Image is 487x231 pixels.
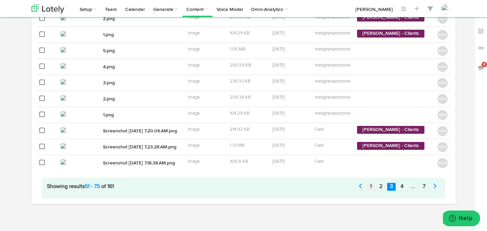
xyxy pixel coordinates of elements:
[437,110,448,120] img: icon_menu_button.svg
[230,31,249,35] span: 104.29 KB
[188,127,200,132] span: Image
[443,211,480,228] iframe: Opens a widget where you can find more information
[103,97,115,101] a: 2.png
[361,14,420,21] a: [PERSON_NAME] - Clients
[103,113,114,117] a: 1.png
[230,63,251,68] span: 200.59 KB
[315,47,351,52] span: meaghanpoconnor
[437,46,448,56] img: icon_menu_button.svg
[437,78,448,88] img: icon_menu_button.svg
[272,159,285,164] span: [DATE]
[103,48,115,53] a: 5.png
[315,111,351,116] span: meaghanpoconnor
[230,95,251,100] span: 209.39 KB
[315,63,351,68] span: meaghanpoconnor
[315,31,351,35] span: meaghanpoconnor
[477,28,484,34] img: keywords_off.svg
[437,62,448,72] img: icon_menu_button.svg
[230,79,250,84] span: 235.93 KB
[230,111,249,116] span: 104.29 KB
[61,111,66,117] img: hjEki1I0QvOS21FHLLSA
[272,79,285,84] span: [DATE]
[85,184,100,189] a: 51 - 75
[103,129,177,133] a: Screenshot [DATE] 7.20.06 AM.png
[272,111,285,116] span: [DATE]
[367,183,374,191] a: 1
[272,95,285,100] span: [DATE]
[188,111,200,116] span: Image
[361,30,420,37] a: [PERSON_NAME] - Clients
[61,159,66,165] img: yZrakPJXQ3ati2REGLJY
[188,63,200,68] span: Image
[103,32,114,37] a: 1.png
[61,15,66,20] img: ODzhoCe2QpWuUFEexma4
[272,15,285,19] span: [DATE]
[103,145,176,149] a: Screenshot [DATE] 7.23.28 AM.png
[103,81,115,85] a: 3.png
[230,159,248,164] span: 405.8 KB
[437,142,448,152] img: icon_menu_button.svg
[420,183,428,191] a: 7
[103,16,115,21] a: 2.png
[437,126,448,136] img: icon_menu_button.svg
[230,127,249,132] span: 214.92 KB
[437,94,448,104] img: icon_menu_button.svg
[230,47,245,52] span: 1.05 MB
[61,31,66,37] img: 46LeiNaBReOw8IwzPb7P
[188,47,200,52] span: Image
[477,64,484,71] img: announcements_off.svg
[361,142,420,149] a: [PERSON_NAME] - Clients
[103,64,115,69] a: 4.png
[315,79,351,84] span: meaghanpoconnor
[315,159,324,164] span: Cadi
[398,183,406,191] a: 4
[188,31,200,35] span: Image
[61,95,66,101] img: k4bflStJR5m7UFgWZjTl
[272,31,285,35] span: [DATE]
[230,143,245,148] span: 1.33 MB
[437,30,448,40] img: icon_menu_button.svg
[408,183,418,191] a: ...
[437,158,448,168] img: icon_menu_button.svg
[188,159,200,164] span: Image
[361,126,420,133] a: [PERSON_NAME] - Clients
[272,143,285,148] span: [DATE]
[437,14,448,24] img: icon_menu_button.svg
[387,183,396,191] a: 3
[315,127,324,132] span: Cadi
[61,79,66,85] img: HqLuqRYuR8SKh5fiSV24
[188,79,200,84] span: Image
[272,63,285,68] span: [DATE]
[377,183,385,191] a: 2
[61,63,66,69] img: F2LpwRv9ShWpDv5Bs070
[47,184,114,189] span: Showing results of 161
[31,4,64,13] img: logo_lately_bg_light.svg
[315,95,351,100] span: meaghanpoconnor
[188,95,200,100] span: Image
[315,15,351,19] span: meaghanpoconnor
[441,4,451,14] img: OhcUycdS6u5e6MDkMfFl
[482,62,487,67] span: 4
[61,127,66,133] img: W8nzy04KQyST60IHTwUm
[315,143,324,148] span: Cadi
[103,161,175,165] a: Screenshot [DATE] 7.18.38 AM.png
[230,15,251,19] span: 209.39 KB
[272,47,285,52] span: [DATE]
[61,143,66,149] img: 8qx0jtGiQwmamNtJn61X
[477,45,484,52] img: links_off.svg
[188,15,200,19] span: Image
[188,143,200,148] span: Image
[272,127,285,132] span: [DATE]
[61,47,66,53] img: ThtuTTEASqOMqvI86kOp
